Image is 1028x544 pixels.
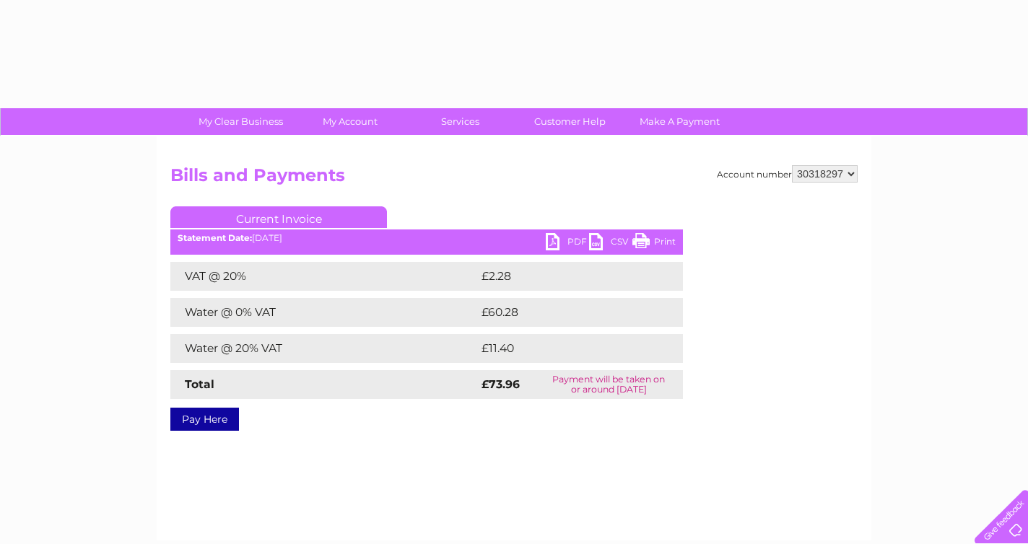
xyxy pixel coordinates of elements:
a: Pay Here [170,408,239,431]
td: Payment will be taken on or around [DATE] [534,370,683,399]
a: Customer Help [510,108,630,135]
a: PDF [546,233,589,254]
td: £60.28 [478,298,654,327]
b: Statement Date: [178,232,252,243]
td: Water @ 20% VAT [170,334,478,363]
a: My Clear Business [181,108,300,135]
strong: £73.96 [482,377,520,391]
td: £2.28 [478,262,649,291]
a: Services [401,108,520,135]
div: [DATE] [170,233,683,243]
td: Water @ 0% VAT [170,298,478,327]
a: Current Invoice [170,206,387,228]
div: Account number [717,165,858,183]
h2: Bills and Payments [170,165,858,193]
td: VAT @ 20% [170,262,478,291]
td: £11.40 [478,334,651,363]
a: CSV [589,233,632,254]
strong: Total [185,377,214,391]
a: Print [632,233,676,254]
a: Make A Payment [620,108,739,135]
a: My Account [291,108,410,135]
